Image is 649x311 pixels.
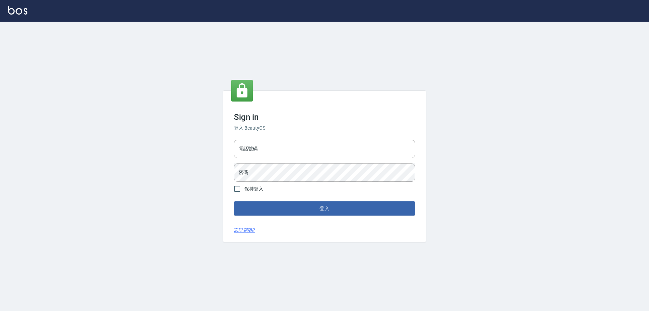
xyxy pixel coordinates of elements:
h3: Sign in [234,112,415,122]
button: 登入 [234,201,415,216]
span: 保持登入 [244,185,263,193]
img: Logo [8,6,27,15]
a: 忘記密碼? [234,227,255,234]
h6: 登入 BeautyOS [234,125,415,132]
